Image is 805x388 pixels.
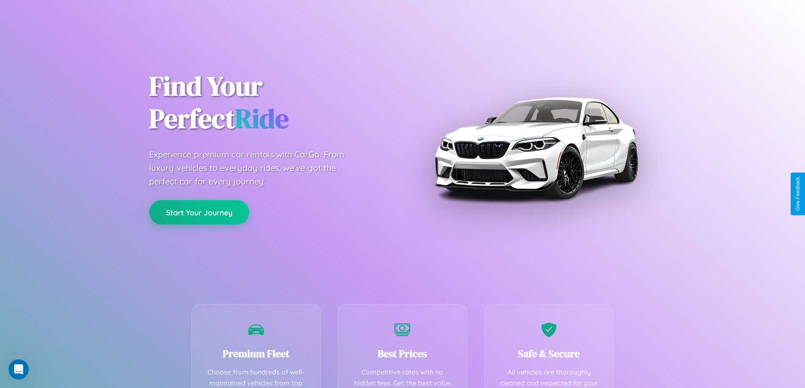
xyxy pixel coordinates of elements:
h3: Best Prices [351,347,454,361]
img: Premium BMW car rental vehicle [430,42,641,253]
button: Start Your Journey [149,200,249,225]
h3: Premium Fleet [205,347,308,361]
iframe: Intercom live chat [8,359,29,380]
h1: Find Your Perfect [149,70,390,135]
p: Experience premium car rentals with CarGo. From luxury vehicles to everyday rides, we've got the ... [149,148,360,188]
span: Ride [235,100,289,137]
h3: Safe & Secure [497,347,601,361]
div: Give Feedback [795,177,801,211]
